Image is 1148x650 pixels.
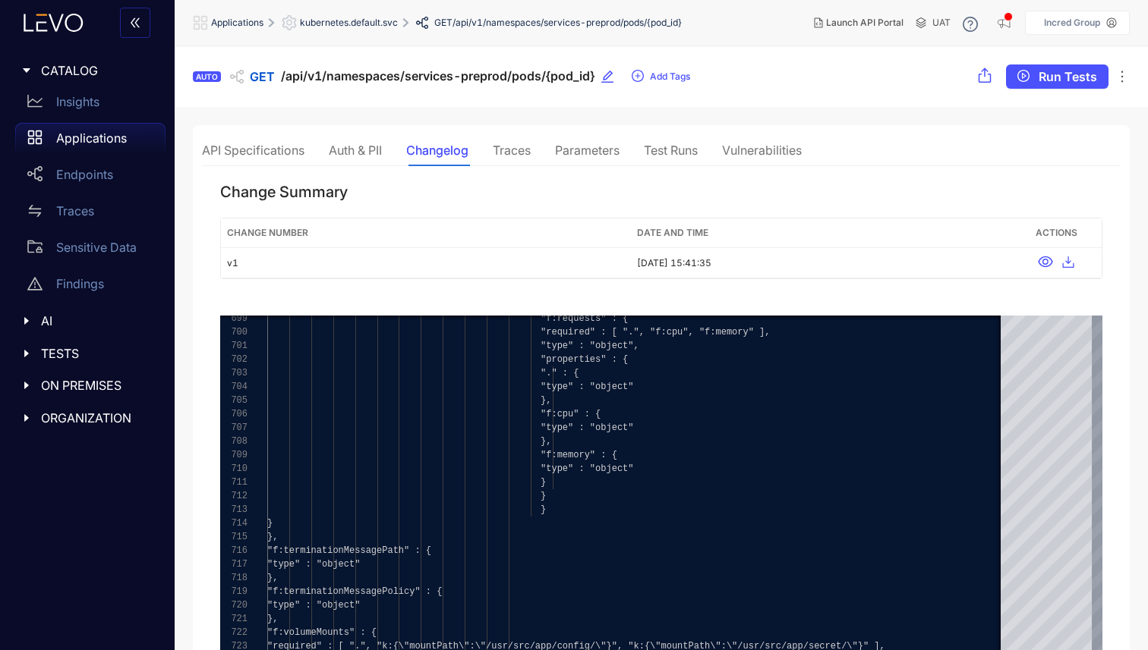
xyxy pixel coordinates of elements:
[220,585,248,598] div: 719
[722,143,802,157] div: Vulnerabilities
[541,436,551,447] span: },
[41,347,153,360] span: TESTS
[601,64,625,89] button: edit
[220,476,248,489] div: 711
[278,600,360,611] span: ype" : "object"
[644,143,698,157] div: Test Runs
[220,184,1102,199] h5: Change Summary
[541,491,546,501] span: }
[15,159,166,196] a: Endpoints
[267,573,278,583] span: },
[120,8,150,38] button: double-left
[15,232,166,268] a: Sensitive Data
[278,559,360,570] span: ype" : "object"
[631,218,1011,248] th: Date and Time
[541,368,579,378] span: "." : {
[220,366,248,380] div: 703
[267,559,278,570] span: "t
[1039,70,1097,83] span: Run Tests
[56,95,99,108] p: Insights
[220,421,248,435] div: 707
[220,503,248,517] div: 713
[221,218,631,248] th: Change Number
[601,70,614,83] span: edit
[541,463,633,474] span: "type" : "object"
[21,380,32,391] span: caret-right
[1044,17,1100,28] p: Incred Group
[41,64,153,77] span: CATALOG
[541,327,770,338] span: "required" : [ ".", "f:cpu", "f:memory" ],
[632,70,644,83] span: plus-circle
[15,196,166,232] a: Traces
[56,168,113,181] p: Endpoints
[267,586,289,597] span: "f:t
[250,70,275,83] span: GET
[9,305,166,337] div: AI
[541,354,628,365] span: "properties" : {
[281,69,594,83] span: /api/v1/namespaces/services-preprod/pods/{pod_id}
[227,257,238,268] span: v1
[802,11,916,35] button: Launch API Portal
[267,627,289,638] span: "f:v
[220,530,248,544] div: 715
[555,143,620,157] div: Parameters
[493,143,531,157] div: Traces
[211,17,263,28] span: Applications
[56,240,137,254] p: Sensitive Data
[329,143,382,157] div: Auth & PII
[41,411,153,425] span: ORGANIZATION
[15,86,166,123] a: Insights
[289,627,377,638] span: olumeMounts" : {
[193,71,221,82] div: AUTO
[826,17,904,28] span: Launch API Portal
[267,518,273,529] span: }
[1115,69,1130,84] span: ellipsis
[220,598,248,612] div: 720
[41,378,153,392] span: ON PREMISES
[220,380,248,394] div: 704
[267,532,278,542] span: },
[21,348,32,359] span: caret-right
[15,268,166,305] a: Findings
[1017,70,1030,83] span: play-circle
[220,462,248,476] div: 710
[541,395,551,406] span: },
[220,339,248,353] div: 701
[56,131,127,145] p: Applications
[9,369,166,401] div: ON PREMISES
[220,557,248,571] div: 717
[541,477,546,488] span: }
[56,277,104,290] p: Findings
[220,626,248,639] div: 722
[21,65,32,76] span: caret-right
[9,338,166,369] div: TESTS
[41,314,153,328] span: AI
[220,394,248,407] div: 705
[300,17,398,28] span: kubernetes.default.svc
[631,248,1011,278] td: [DATE] 15:41:35
[289,586,443,597] span: erminationMessagePolicy" : {
[220,544,248,557] div: 716
[220,325,248,339] div: 700
[9,402,166,434] div: ORGANIZATION
[541,409,601,419] span: "f:cpu" : {
[650,71,690,82] span: Add Tags
[932,17,951,28] span: UAT
[541,450,617,460] span: "f:memory" : {
[289,545,431,556] span: erminationMessagePath" : {
[27,276,43,291] span: warning
[27,203,43,218] span: swap
[202,143,304,157] div: API Specifications
[282,15,300,30] span: setting
[9,55,166,86] div: CATALOG
[1011,218,1102,248] th: Actions
[220,489,248,503] div: 712
[631,64,691,89] button: plus-circleAdd Tags
[541,422,633,433] span: "type" : "object"
[220,435,248,448] div: 708
[220,612,248,626] div: 721
[21,316,32,326] span: caret-right
[56,204,94,218] p: Traces
[220,571,248,585] div: 718
[406,143,468,157] div: Changelog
